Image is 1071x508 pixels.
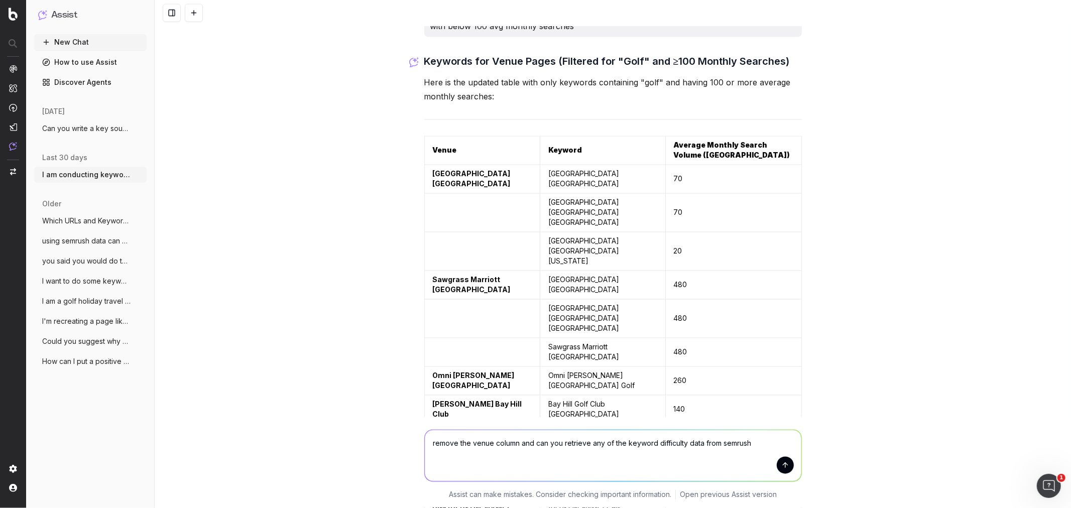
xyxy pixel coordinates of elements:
[1037,474,1061,498] iframe: Intercom live chat
[42,170,131,180] span: I am conducting keyword research for my
[540,194,665,232] td: [GEOGRAPHIC_DATA] [GEOGRAPHIC_DATA] [GEOGRAPHIC_DATA]
[665,271,801,300] td: 480
[34,34,147,50] button: New Chat
[433,146,457,155] strong: Venue
[424,53,802,69] h3: Keywords for Venue Pages (Filtered for "Golf" and ≥100 Monthly Searches)
[42,336,131,346] span: Could you suggest why our tournaments pa
[42,236,131,246] span: using semrush data can you tell me why p
[665,165,801,194] td: 70
[34,120,147,137] button: Can you write a key soundbites section s
[34,333,147,349] button: Could you suggest why our tournaments pa
[665,396,801,424] td: 140
[9,465,17,473] img: Setting
[9,123,17,131] img: Studio
[42,123,131,134] span: Can you write a key soundbites section s
[540,396,665,424] td: Bay Hill Golf Club [GEOGRAPHIC_DATA]
[409,57,419,67] img: Botify assist logo
[680,490,777,500] a: Open previous Assist version
[34,253,147,269] button: you said you would do this in our previo
[9,142,17,151] img: Assist
[540,165,665,194] td: [GEOGRAPHIC_DATA] [GEOGRAPHIC_DATA]
[674,141,790,160] strong: Average Monthly Search Volume ([GEOGRAPHIC_DATA])
[449,490,671,500] p: Assist can make mistakes. Consider checking important information.
[34,233,147,249] button: using semrush data can you tell me why p
[42,296,131,306] span: I am a golf holiday travel agency. I wou
[38,10,47,20] img: Assist
[34,167,147,183] button: I am conducting keyword research for my
[425,430,801,481] textarea: remove the venue column and can you retrieve any of the keyword difficulty data from semrush
[1057,474,1065,482] span: 1
[433,170,512,188] strong: [GEOGRAPHIC_DATA] [GEOGRAPHIC_DATA]
[9,484,17,492] img: My account
[665,194,801,232] td: 70
[540,338,665,367] td: Sawgrass Marriott [GEOGRAPHIC_DATA]
[9,84,17,92] img: Intelligence
[38,8,143,22] button: Assist
[10,168,16,175] img: Switch project
[34,74,147,90] a: Discover Agents
[42,356,131,366] span: How can I put a positive spin on this re
[42,153,87,163] span: last 30 days
[665,232,801,271] td: 20
[42,106,65,116] span: [DATE]
[42,256,131,266] span: you said you would do this in our previo
[424,75,802,103] p: Here is the updated table with only keywords containing "golf" and having 100 or more average mon...
[433,276,511,294] strong: Sawgrass Marriott [GEOGRAPHIC_DATA]
[34,54,147,70] a: How to use Assist
[42,199,61,209] span: older
[34,273,147,289] button: I want to do some keyword research for m
[42,276,131,286] span: I want to do some keyword research for m
[9,103,17,112] img: Activation
[540,271,665,300] td: [GEOGRAPHIC_DATA] [GEOGRAPHIC_DATA]
[548,146,582,155] strong: Keyword
[34,213,147,229] button: Which URLs and Keywords have www.premier
[540,300,665,338] td: [GEOGRAPHIC_DATA] [GEOGRAPHIC_DATA] [GEOGRAPHIC_DATA]
[51,8,77,22] h1: Assist
[34,353,147,369] button: How can I put a positive spin on this re
[9,8,18,21] img: Botify logo
[665,367,801,396] td: 260
[433,400,524,419] strong: [PERSON_NAME] Bay Hill Club
[665,338,801,367] td: 480
[433,371,515,390] strong: Omni [PERSON_NAME][GEOGRAPHIC_DATA]
[34,313,147,329] button: I'm recreating a page like this https://
[34,293,147,309] button: I am a golf holiday travel agency. I wou
[42,316,131,326] span: I'm recreating a page like this https://
[9,65,17,73] img: Analytics
[665,300,801,338] td: 480
[540,232,665,271] td: [GEOGRAPHIC_DATA] [GEOGRAPHIC_DATA] [US_STATE]
[540,367,665,396] td: Omni [PERSON_NAME][GEOGRAPHIC_DATA] Golf
[42,216,131,226] span: Which URLs and Keywords have www.premier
